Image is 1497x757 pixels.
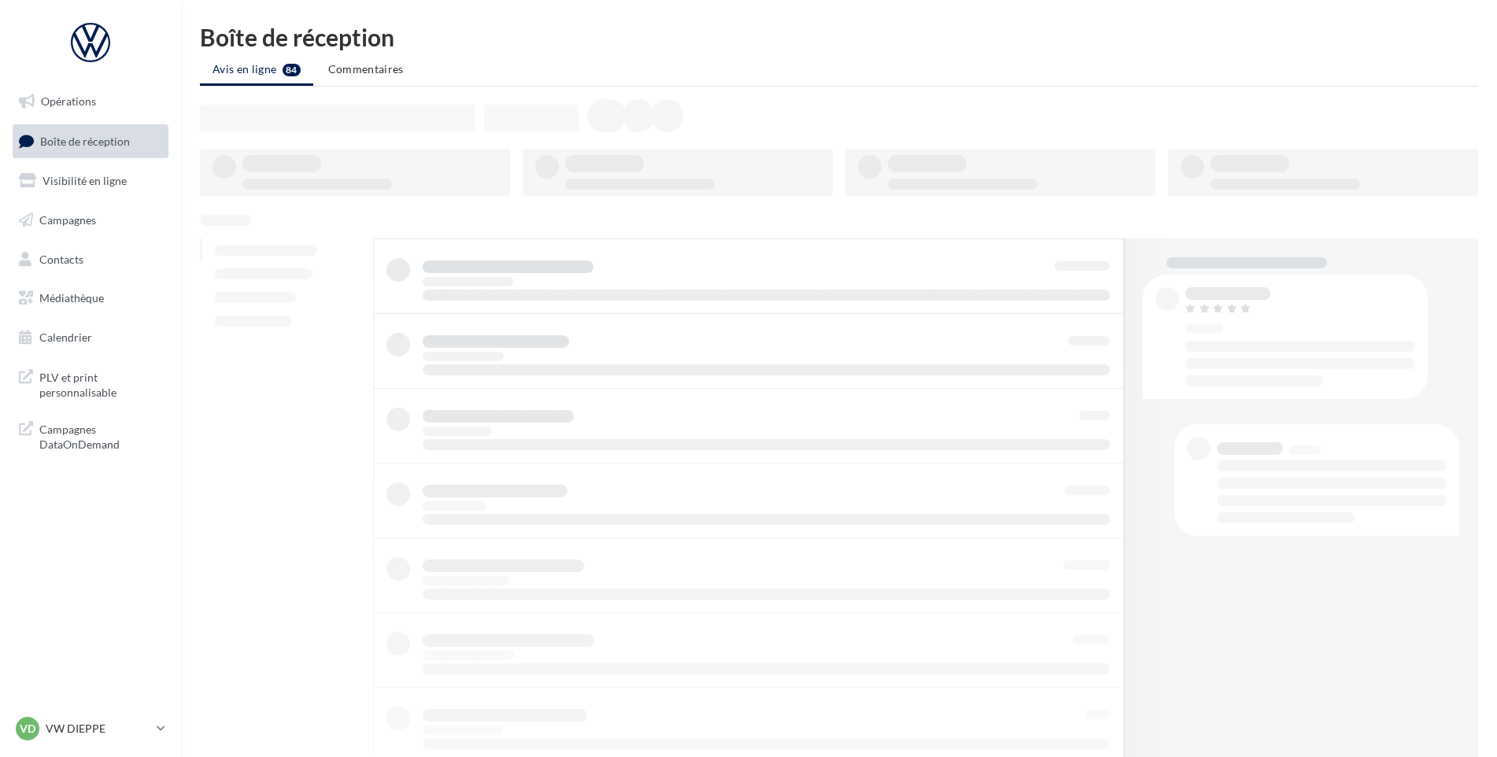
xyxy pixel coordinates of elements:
[9,204,172,237] a: Campagnes
[20,721,35,737] span: VD
[39,330,92,344] span: Calendrier
[39,291,104,305] span: Médiathèque
[9,85,172,118] a: Opérations
[43,174,127,187] span: Visibilité en ligne
[9,360,172,407] a: PLV et print personnalisable
[9,321,172,354] a: Calendrier
[9,412,172,459] a: Campagnes DataOnDemand
[39,213,96,227] span: Campagnes
[9,124,172,158] a: Boîte de réception
[9,282,172,315] a: Médiathèque
[328,62,404,76] span: Commentaires
[9,243,172,276] a: Contacts
[39,367,162,401] span: PLV et print personnalisable
[39,419,162,452] span: Campagnes DataOnDemand
[40,134,130,147] span: Boîte de réception
[46,721,150,737] p: VW DIEPPE
[39,252,83,265] span: Contacts
[13,714,168,744] a: VD VW DIEPPE
[9,164,172,198] a: Visibilité en ligne
[41,94,96,108] span: Opérations
[200,25,1478,49] div: Boîte de réception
